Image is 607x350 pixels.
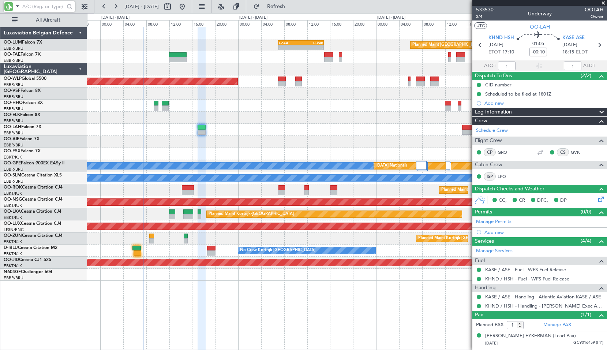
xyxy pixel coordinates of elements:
span: OO-LUX [4,221,21,226]
a: Manage Permits [476,218,512,226]
a: OO-FAEFalcon 7X [4,52,41,57]
a: EBBR/BRU [4,82,23,87]
a: EBKT/KJK [4,191,22,196]
div: 04:00 [123,20,146,27]
span: OO-JID [4,258,19,262]
a: OO-GPEFalcon 900EX EASy II [4,161,64,165]
a: EBKT/KJK [4,215,22,220]
button: Refresh [250,1,294,12]
a: N604GFChallenger 604 [4,270,52,274]
div: No Crew Kortrijk-[GEOGRAPHIC_DATA] [240,245,315,256]
a: GRO [498,149,514,156]
div: Underway [528,10,552,18]
span: Dispatch Checks and Weather [475,185,544,193]
a: EBBR/BRU [4,130,23,136]
a: GVK [571,149,587,156]
span: ALDT [583,62,595,70]
a: KASE / ASE - Fuel - WFS Fuel Release [485,267,566,273]
span: OO-FSX [4,149,20,153]
a: OO-ROKCessna Citation CJ4 [4,185,63,190]
div: 16:00 [468,20,491,27]
div: 12:00 [445,20,468,27]
span: OO-FAE [4,52,20,57]
div: 12:00 [169,20,192,27]
span: (4/4) [581,237,591,245]
button: UTC [474,22,487,29]
a: OO-NSGCessna Citation CJ4 [4,197,63,202]
span: Dispatch To-Dos [475,72,512,80]
span: Refresh [261,4,292,9]
a: EBBR/BRU [4,142,23,148]
span: Leg Information [475,108,512,116]
span: [DATE] - [DATE] [124,3,159,10]
a: EBBR/BRU [4,106,23,112]
div: 08:00 [422,20,445,27]
a: OO-SLMCessna Citation XLS [4,173,62,178]
div: Planned Maint Kortrijk-[GEOGRAPHIC_DATA] [209,209,294,220]
a: OO-JIDCessna CJ1 525 [4,258,51,262]
input: --:-- [498,62,516,70]
span: (1/1) [581,311,591,319]
a: EBBR/BRU [4,46,23,51]
a: EBBR/BRU [4,179,23,184]
a: EBBR/BRU [4,167,23,172]
a: LPO [498,173,514,180]
div: 04:00 [261,20,284,27]
span: OO-NSG [4,197,22,202]
span: (0/0) [581,208,591,216]
span: All Aircraft [19,18,77,23]
span: Cabin Crew [475,161,502,169]
div: 12:00 [307,20,330,27]
div: 08:00 [146,20,169,27]
a: OO-LUXCessna Citation CJ4 [4,221,61,226]
span: OO-HHO [4,101,23,105]
span: N604GF [4,270,21,274]
a: EBKT/KJK [4,239,22,245]
a: Manage PAX [543,321,571,329]
span: [DATE] [562,41,577,49]
span: Owner [585,14,603,20]
a: Manage Services [476,247,513,255]
span: Fuel [475,257,485,265]
input: A/C (Reg. or Type) [22,1,64,12]
div: 00:00 [100,20,123,27]
span: 3/4 [476,14,494,20]
a: EBBR/BRU [4,118,23,124]
a: OO-FSXFalcon 7X [4,149,41,153]
a: KASE / ASE - Handling - Atlantic Aviation KASE / ASE [485,294,601,300]
span: OO-ZUN [4,234,22,238]
span: DFC, [537,197,548,204]
div: Planned Maint Kortrijk-[GEOGRAPHIC_DATA] [441,185,527,196]
span: [DATE] [488,41,503,49]
span: KASE ASE [562,34,585,42]
div: Add new [484,100,603,106]
div: 16:00 [192,20,215,27]
div: Scheduled to be filed at 1801Z [485,91,551,97]
a: EBKT/KJK [4,154,22,160]
a: OO-HHOFalcon 8X [4,101,43,105]
span: OO-GPE [4,161,21,165]
span: OO-SLM [4,173,21,178]
div: 20:00 [215,20,238,27]
div: 04:00 [399,20,422,27]
div: 20:00 [77,20,100,27]
div: CP [484,148,496,156]
div: [PERSON_NAME] EYKERMAN (Lead Pax) [485,332,576,340]
div: Planned Maint [GEOGRAPHIC_DATA] ([GEOGRAPHIC_DATA] National) [412,40,545,51]
span: Services [475,237,494,246]
span: 17:10 [502,49,514,56]
a: LFSN/ENC [4,227,24,232]
span: OOLAH [585,6,603,14]
a: Schedule Crew [476,127,508,134]
span: 01:05 [532,40,544,48]
div: CID number [485,82,512,88]
a: OO-AIEFalcon 7X [4,137,40,141]
span: OO-LAH [530,23,550,31]
a: OO-WLPGlobal 5500 [4,77,46,81]
a: OO-ELKFalcon 8X [4,113,40,117]
a: EBKT/KJK [4,263,22,269]
span: Crew [475,117,487,125]
div: Planned Maint Kortrijk-[GEOGRAPHIC_DATA] [418,233,503,244]
span: CC, [499,197,507,204]
span: OO-VSF [4,89,20,93]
